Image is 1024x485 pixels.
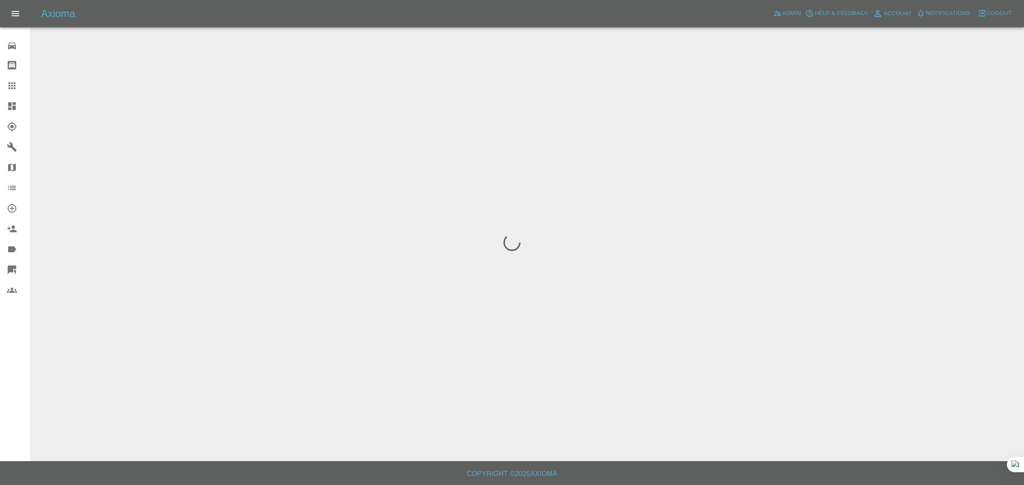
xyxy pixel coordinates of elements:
h6: Copyright © 2025 Axioma [7,468,1017,480]
span: Admin [783,9,801,18]
h5: Axioma [41,7,75,20]
span: Notifications [926,9,970,18]
a: Admin [771,7,803,20]
span: Logout [987,9,1012,18]
span: Account [884,9,912,19]
button: Help & Feedback [803,7,870,20]
button: Open drawer [5,3,26,24]
span: Help & Feedback [815,9,868,18]
button: Logout [976,7,1014,20]
a: Account [870,7,914,20]
button: Notifications [914,7,972,20]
